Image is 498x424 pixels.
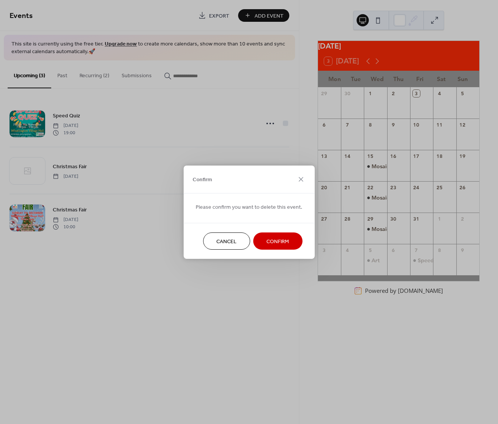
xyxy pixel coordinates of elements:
[203,232,250,250] button: Cancel
[253,232,302,250] button: Confirm
[266,237,289,245] span: Confirm
[193,176,212,184] span: Confirm
[196,203,302,211] span: Please confirm you want to delete this event.
[216,237,237,245] span: Cancel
